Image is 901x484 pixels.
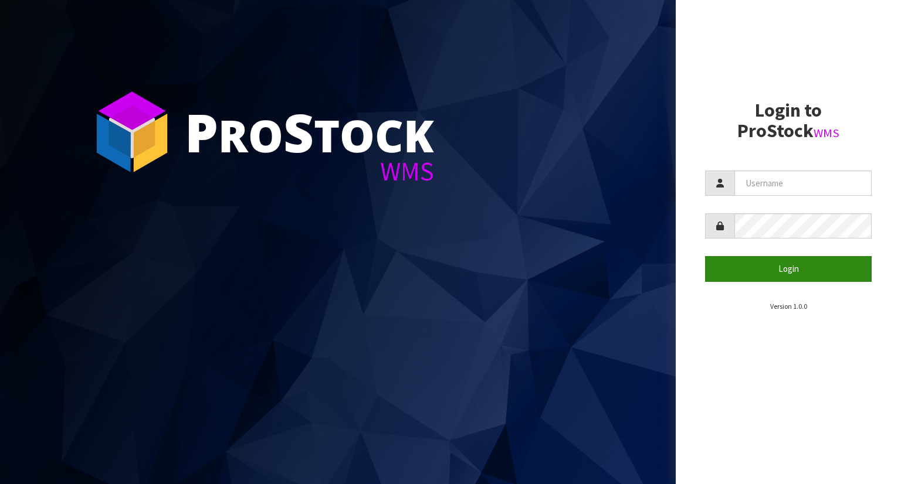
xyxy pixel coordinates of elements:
small: Version 1.0.0 [770,302,807,311]
span: P [185,96,218,168]
div: WMS [185,158,434,185]
input: Username [734,171,872,196]
h2: Login to ProStock [705,100,872,141]
button: Login [705,256,872,281]
small: WMS [814,125,839,141]
img: ProStock Cube [88,88,176,176]
div: ro tock [185,105,434,158]
span: S [283,96,314,168]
